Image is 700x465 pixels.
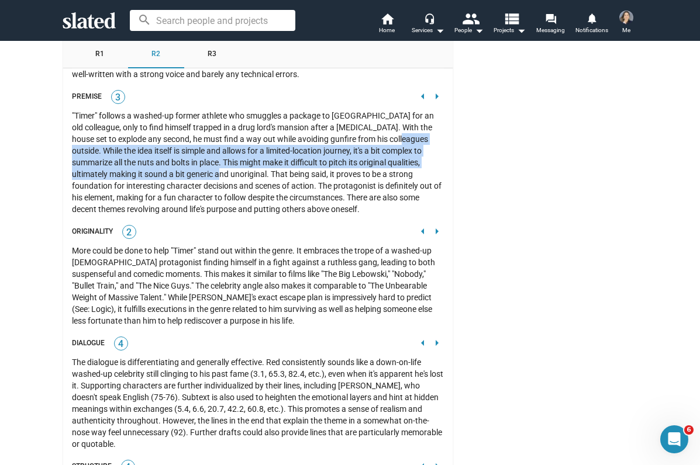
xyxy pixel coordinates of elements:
[115,338,127,350] span: 4
[612,8,640,39] button: Alexandra CarboneMe
[408,12,449,37] button: Services
[430,224,444,238] mat-icon: arrow_right
[151,50,160,59] span: R2
[575,23,608,37] span: Notifications
[72,110,444,215] div: "Timer" follows a washed-up former athlete who smuggles a package to [GEOGRAPHIC_DATA] for an old...
[430,89,444,103] mat-icon: arrow_right
[416,336,430,350] mat-icon: arrow_left
[72,339,105,348] div: Dialogue
[112,92,125,103] span: 3
[208,50,216,59] span: R3
[684,425,694,435] span: 6
[449,12,489,37] button: People
[72,227,113,237] div: Originality
[571,12,612,37] a: Notifications
[416,89,430,103] mat-icon: arrow_left
[536,23,565,37] span: Messaging
[545,13,556,24] mat-icon: forum
[367,12,408,37] a: Home
[379,23,395,37] span: Home
[380,12,394,26] mat-icon: home
[72,245,444,327] div: More could be done to help "Timer" stand out within the genre. It embraces the trope of a washed-...
[494,23,526,37] span: Projects
[660,425,688,453] iframe: Intercom live chat
[530,12,571,37] a: Messaging
[433,23,447,37] mat-icon: arrow_drop_down
[424,13,435,23] mat-icon: headset_mic
[622,23,630,37] span: Me
[586,12,597,23] mat-icon: notifications
[412,23,444,37] div: Services
[416,224,430,238] mat-icon: arrow_left
[502,10,519,27] mat-icon: view_list
[454,23,484,37] div: People
[72,356,444,450] div: The dialogue is differentiating and generally effective. Red consistently sounds like a down-on-l...
[472,23,486,37] mat-icon: arrow_drop_down
[461,10,478,27] mat-icon: people
[95,50,104,59] span: R1
[130,10,295,31] input: Search people and projects
[72,92,102,102] div: Premise
[123,227,136,238] span: 2
[619,11,633,25] img: Alexandra Carbone
[489,12,530,37] button: Projects
[430,336,444,350] mat-icon: arrow_right
[514,23,528,37] mat-icon: arrow_drop_down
